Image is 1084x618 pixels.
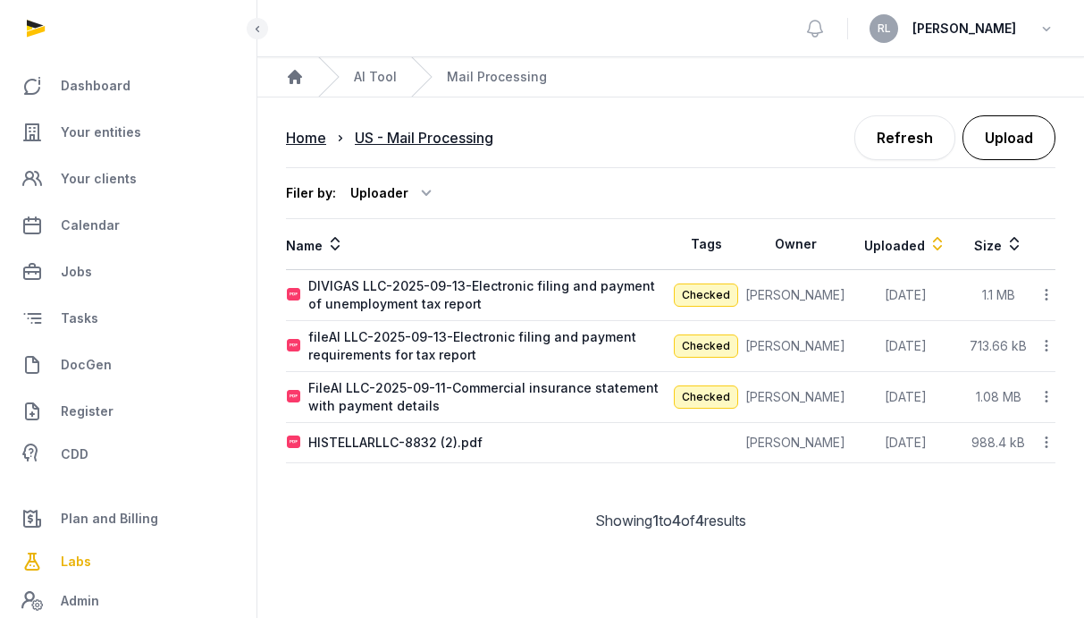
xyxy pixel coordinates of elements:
a: DocGen [14,343,242,386]
span: Checked [674,334,738,358]
td: [PERSON_NAME] [742,321,851,372]
th: Uploaded [850,219,961,270]
span: Your clients [61,168,137,190]
th: Tags [671,219,742,270]
span: RL [878,23,891,34]
td: 713.66 kB [961,321,1036,372]
span: Checked [674,385,738,409]
a: Your clients [14,157,242,200]
span: 1 [652,512,659,529]
div: Filer by: [286,184,336,202]
td: [PERSON_NAME] [742,423,851,463]
td: 1.1 MB [961,270,1036,321]
span: 4 [672,512,681,529]
span: Admin [61,590,99,612]
span: DocGen [61,354,112,376]
img: pdf.svg [287,436,301,450]
th: Size [961,219,1036,270]
a: AI Tool [354,68,397,86]
span: [DATE] [885,287,927,302]
span: Dashboard [61,75,130,97]
span: Your entities [61,122,141,143]
a: Calendar [14,204,242,247]
span: Checked [674,284,738,307]
span: CDD [61,444,88,465]
div: Uploader [350,179,437,207]
div: Home [286,127,326,148]
td: [PERSON_NAME] [742,270,851,321]
img: pdf.svg [287,339,301,353]
a: CDD [14,436,242,472]
td: 988.4 kB [961,423,1036,463]
a: Register [14,390,242,433]
span: Mail Processing [447,68,547,86]
button: RL [870,14,898,43]
span: [PERSON_NAME] [912,18,1016,39]
img: pdf.svg [287,390,301,404]
span: Calendar [61,215,120,236]
span: Jobs [61,261,92,283]
td: 1.08 MB [961,372,1036,423]
nav: Breadcrumb [286,116,671,159]
img: pdf.svg [287,288,301,302]
span: Labs [61,551,91,572]
span: [DATE] [885,435,927,450]
a: Refresh [854,115,955,160]
th: Name [286,219,671,270]
span: [DATE] [885,338,927,353]
span: Plan and Billing [61,508,158,529]
span: [DATE] [885,389,927,404]
button: Upload [962,115,1055,160]
span: Tasks [61,308,98,329]
a: Labs [14,540,242,583]
a: Jobs [14,250,242,293]
nav: Breadcrumb [257,57,1084,97]
td: [PERSON_NAME] [742,372,851,423]
div: fileAI LLC-2025-09-13-Electronic filing and payment requirements for tax report [308,328,670,364]
div: Showing to of results [286,510,1055,531]
div: FileAI LLC-2025-09-11-Commercial insurance statement with payment details [308,379,670,415]
span: 4 [695,512,704,529]
a: Plan and Billing [14,497,242,540]
a: Dashboard [14,64,242,107]
th: Owner [742,219,851,270]
div: HISTELLARLLC-8832 (2).pdf [308,434,483,452]
span: Register [61,401,113,422]
a: Tasks [14,297,242,340]
div: DIVIGAS LLC-2025-09-13-Electronic filing and payment of unemployment tax report [308,277,670,313]
div: US - Mail Processing [355,127,493,148]
a: Your entities [14,111,242,154]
